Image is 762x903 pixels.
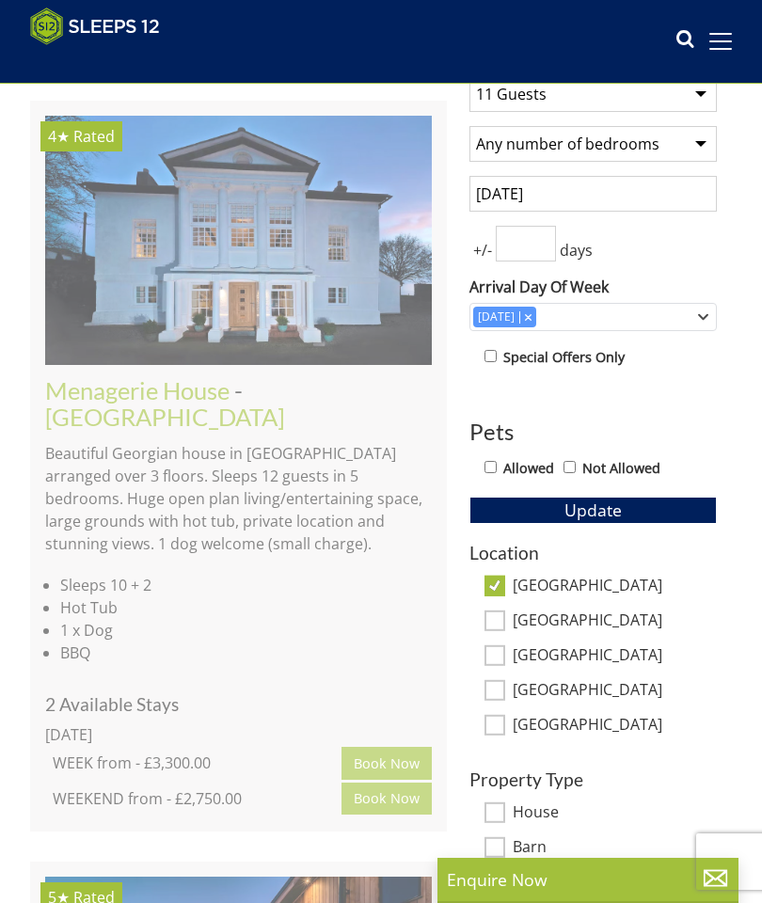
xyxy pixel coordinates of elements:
div: [DATE] [473,309,519,325]
span: Menagerie House has a 4 star rating under the Quality in Tourism Scheme [48,126,70,147]
h3: Location [469,543,717,562]
label: [GEOGRAPHIC_DATA] [513,611,717,632]
label: Barn [513,838,717,859]
label: Not Allowed [582,458,660,479]
h3: Pets [469,420,717,444]
label: [GEOGRAPHIC_DATA] [513,577,717,597]
label: Special Offers Only [503,347,625,368]
p: Enquire Now [447,867,729,892]
div: Combobox [469,303,717,331]
label: House [513,803,717,824]
iframe: Customer reviews powered by Trustpilot [21,56,218,72]
button: Update [469,497,717,523]
img: Sleeps 12 [30,8,160,45]
span: Rated [73,126,115,147]
label: Arrival Day Of Week [469,276,717,298]
span: Update [564,499,622,521]
label: [GEOGRAPHIC_DATA] [513,681,717,702]
span: +/- [469,239,496,261]
input: Arrival Date [469,176,717,212]
span: days [556,239,596,261]
label: [GEOGRAPHIC_DATA] [513,646,717,667]
label: Allowed [503,458,554,479]
label: [GEOGRAPHIC_DATA] [513,716,717,737]
h3: Property Type [469,769,717,789]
